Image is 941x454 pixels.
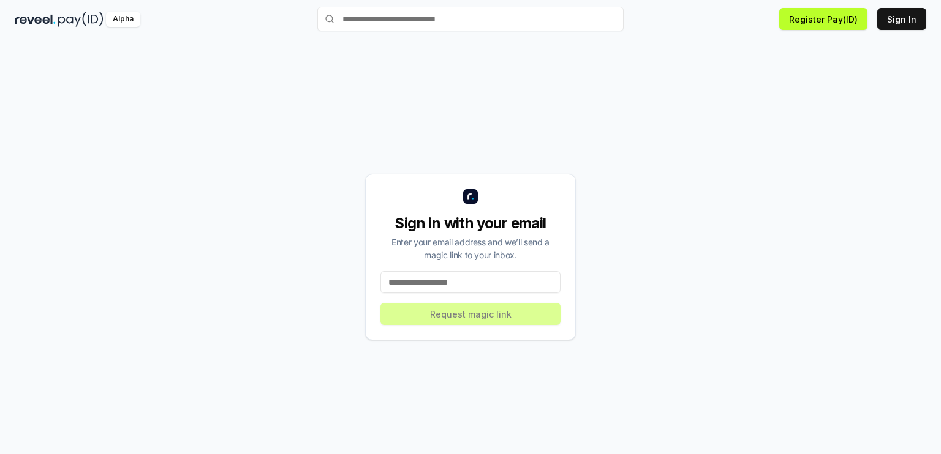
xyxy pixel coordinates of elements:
div: Sign in with your email [380,214,561,233]
div: Enter your email address and we’ll send a magic link to your inbox. [380,236,561,261]
img: pay_id [58,12,104,27]
img: reveel_dark [15,12,56,27]
div: Alpha [106,12,140,27]
button: Sign In [877,8,926,30]
button: Register Pay(ID) [779,8,867,30]
img: logo_small [463,189,478,204]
